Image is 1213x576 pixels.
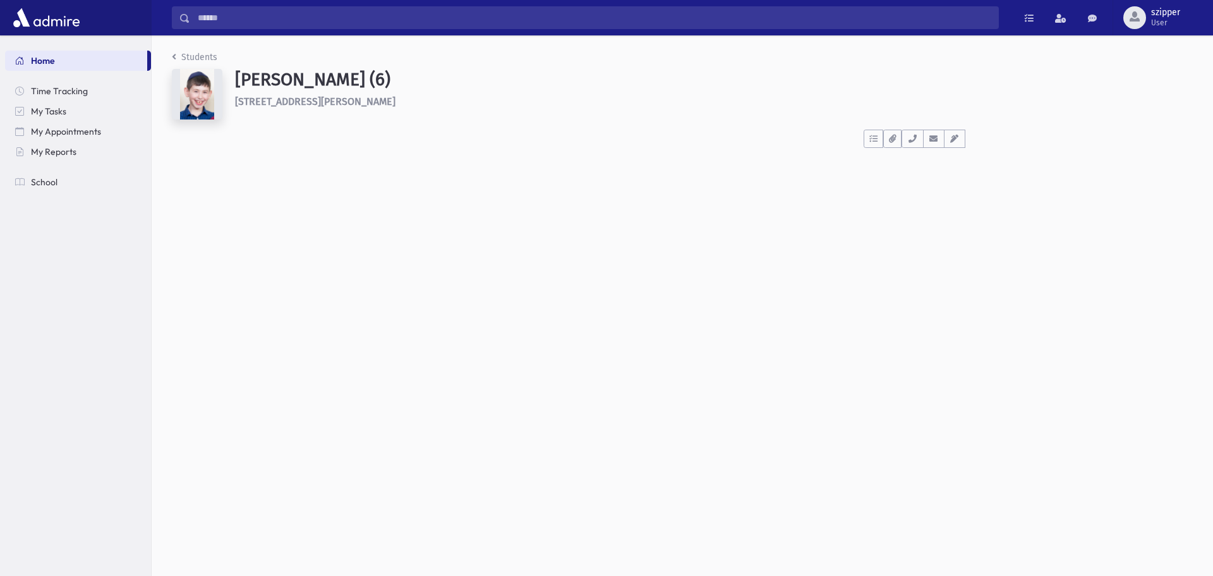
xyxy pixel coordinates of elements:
span: User [1151,18,1180,28]
h6: [STREET_ADDRESS][PERSON_NAME] [235,95,965,107]
span: szipper [1151,8,1180,18]
a: Students [172,52,217,63]
span: My Tasks [31,106,66,117]
nav: breadcrumb [172,51,217,69]
span: Home [31,55,55,66]
a: Home [5,51,147,71]
img: AdmirePro [10,5,83,30]
a: My Appointments [5,121,151,142]
a: My Reports [5,142,151,162]
h1: [PERSON_NAME] (6) [235,69,965,90]
span: My Reports [31,146,76,157]
img: w== [172,69,222,119]
a: School [5,172,151,192]
span: Time Tracking [31,85,88,97]
a: My Tasks [5,101,151,121]
a: Time Tracking [5,81,151,101]
button: Email Templates [944,130,965,148]
span: My Appointments [31,126,101,137]
input: Search [190,6,998,29]
span: School [31,176,57,188]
